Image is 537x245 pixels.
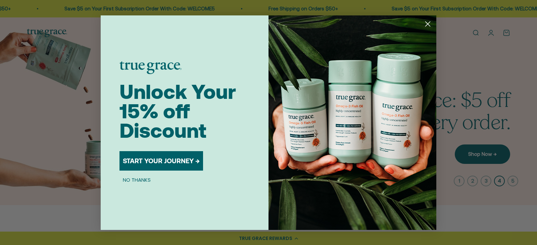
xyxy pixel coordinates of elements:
img: logo placeholder [119,61,182,74]
button: START YOUR JOURNEY → [119,151,203,171]
button: Close dialog [422,18,434,30]
span: Unlock Your 15% off Discount [119,80,236,142]
img: 098727d5-50f8-4f9b-9554-844bb8da1403.jpeg [268,15,436,230]
button: NO THANKS [119,176,154,184]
